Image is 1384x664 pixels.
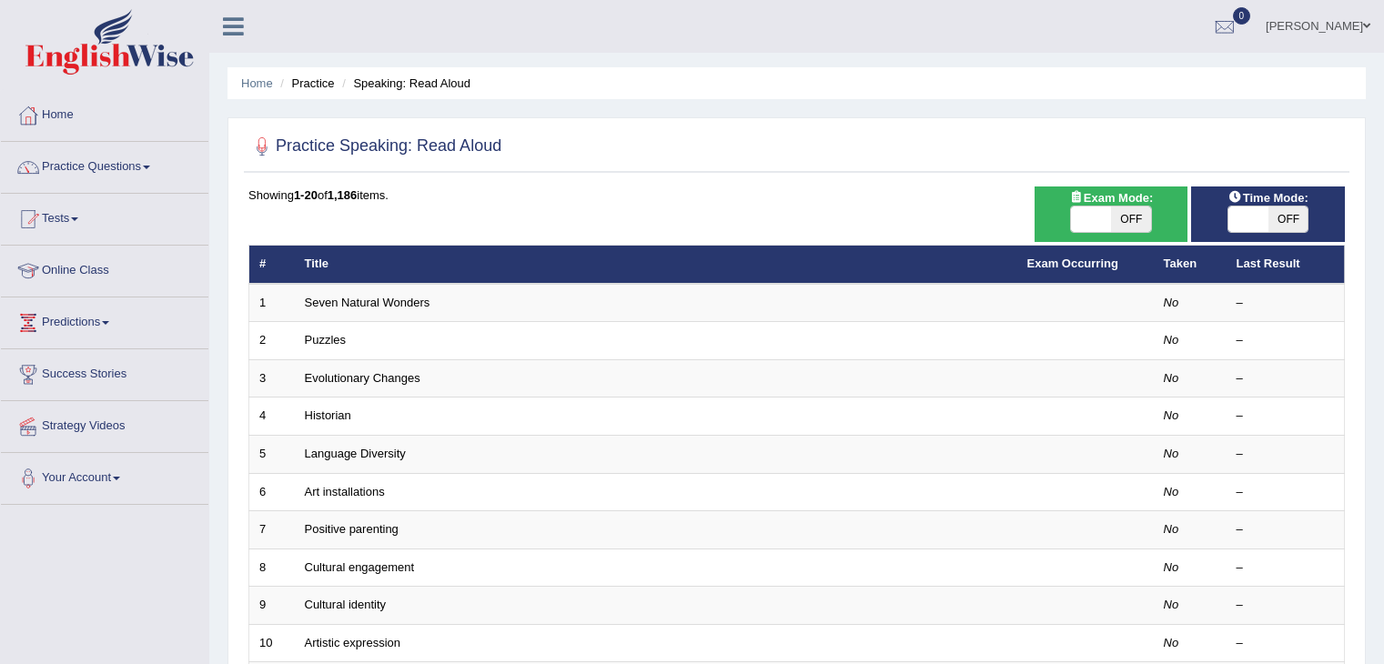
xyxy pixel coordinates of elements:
a: Artistic expression [305,636,400,649]
em: No [1164,522,1179,536]
div: – [1237,559,1335,577]
a: Historian [305,408,351,422]
div: – [1237,446,1335,463]
em: No [1164,371,1179,385]
td: 4 [249,397,295,436]
a: Practice Questions [1,142,208,187]
td: 5 [249,436,295,474]
div: – [1237,407,1335,425]
span: 0 [1233,7,1251,25]
div: Show exams occurring in exams [1035,186,1188,242]
li: Practice [276,75,334,92]
a: Predictions [1,297,208,343]
a: Home [1,90,208,136]
em: No [1164,408,1179,422]
em: No [1164,598,1179,611]
em: No [1164,485,1179,498]
em: No [1164,333,1179,347]
td: 10 [249,624,295,662]
a: Home [241,76,273,90]
a: Puzzles [305,333,347,347]
td: 8 [249,548,295,587]
div: Showing of items. [248,186,1345,204]
td: 7 [249,511,295,549]
span: Time Mode: [1221,188,1316,207]
a: Cultural engagement [305,560,415,574]
a: Success Stories [1,349,208,395]
a: Exam Occurring [1027,257,1118,270]
div: – [1237,484,1335,501]
td: 9 [249,587,295,625]
div: – [1237,370,1335,387]
b: 1,186 [328,188,358,202]
a: Positive parenting [305,522,399,536]
em: No [1164,447,1179,460]
td: 3 [249,359,295,397]
div: – [1237,332,1335,349]
span: Exam Mode: [1062,188,1160,207]
em: No [1164,636,1179,649]
span: OFF [1111,206,1151,232]
h2: Practice Speaking: Read Aloud [248,133,501,160]
td: 1 [249,284,295,322]
span: OFF [1268,206,1308,232]
a: Your Account [1,453,208,498]
a: Evolutionary Changes [305,371,420,385]
div: – [1237,295,1335,312]
em: No [1164,296,1179,309]
a: Tests [1,194,208,239]
div: – [1237,597,1335,614]
a: Strategy Videos [1,401,208,447]
td: 6 [249,473,295,511]
em: No [1164,560,1179,574]
td: 2 [249,322,295,360]
li: Speaking: Read Aloud [338,75,470,92]
a: Seven Natural Wonders [305,296,430,309]
div: – [1237,635,1335,652]
a: Cultural identity [305,598,387,611]
a: Language Diversity [305,447,406,460]
a: Art installations [305,485,385,498]
th: Title [295,246,1017,284]
th: Taken [1154,246,1227,284]
th: # [249,246,295,284]
a: Online Class [1,246,208,291]
b: 1-20 [294,188,318,202]
div: – [1237,521,1335,538]
th: Last Result [1227,246,1345,284]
